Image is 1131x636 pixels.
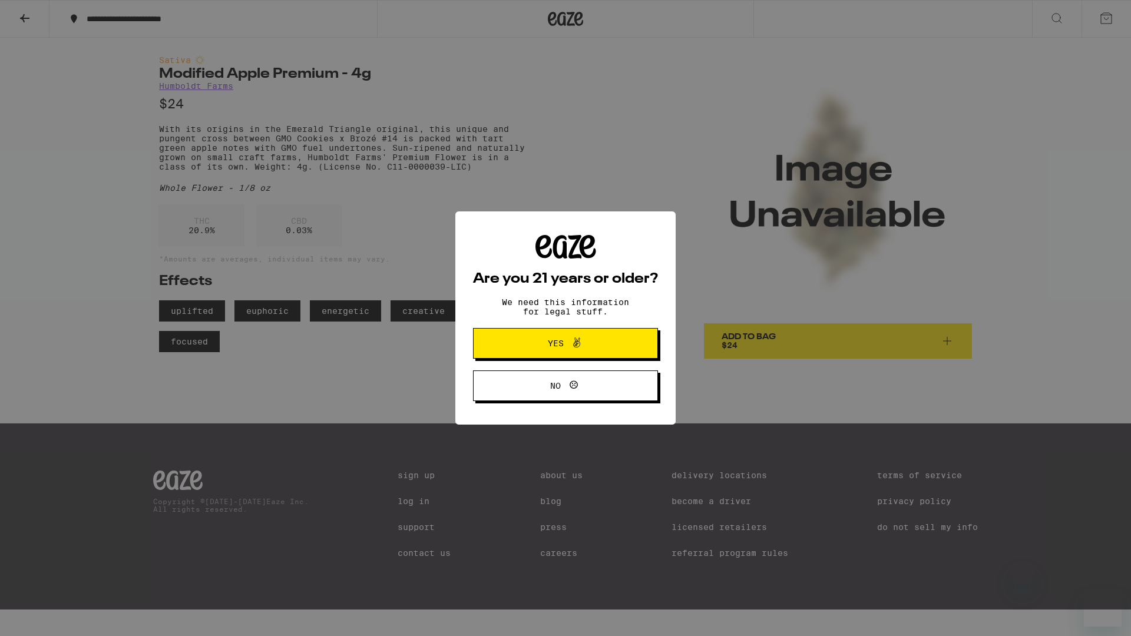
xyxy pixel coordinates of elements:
[473,272,658,286] h2: Are you 21 years or older?
[492,297,639,316] p: We need this information for legal stuff.
[1084,589,1122,627] iframe: Button to launch messaging window
[550,382,561,390] span: No
[1011,561,1034,584] iframe: Close message
[548,339,564,347] span: Yes
[473,370,658,401] button: No
[473,328,658,359] button: Yes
